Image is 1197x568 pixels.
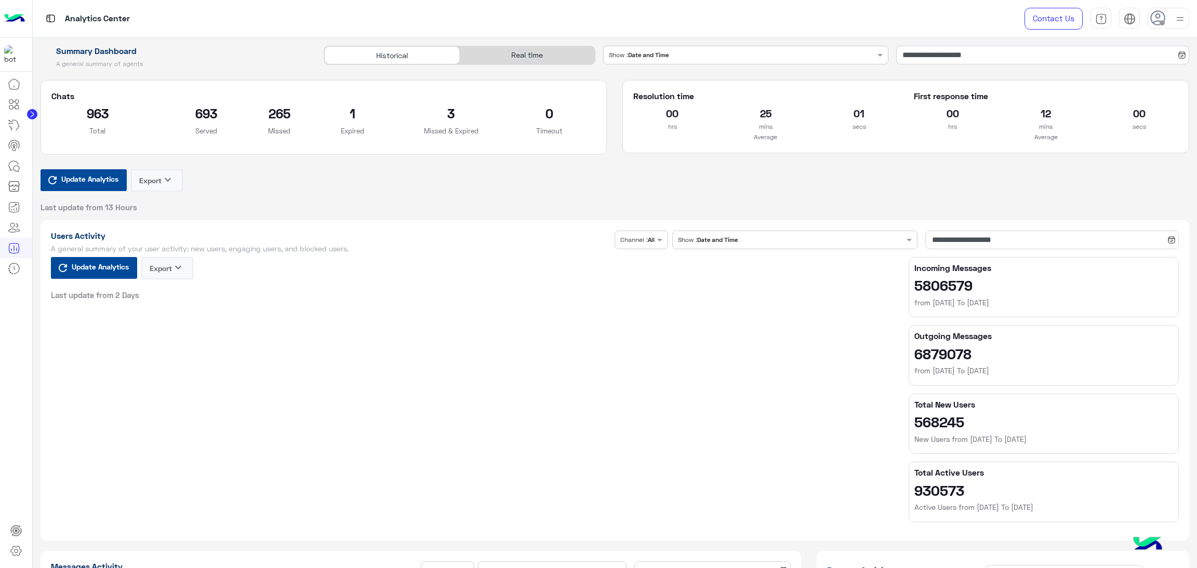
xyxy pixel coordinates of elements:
h1: Users Activity [51,231,611,241]
span: Update Analytics [69,260,131,274]
h2: 25 [727,105,805,121]
p: secs [820,121,898,132]
h2: 6879078 [914,345,1173,362]
h2: 265 [268,105,290,121]
h5: Total New Users [914,399,1173,410]
p: Timeout [503,126,596,136]
p: Expired [306,126,399,136]
p: Total [51,126,144,136]
h2: 3 [415,105,487,121]
p: Analytics Center [65,12,130,26]
h2: 5806579 [914,277,1173,293]
p: hrs [633,121,711,132]
img: 1403182699927242 [4,45,23,64]
h2: 568245 [914,413,1173,430]
h6: New Users from [DATE] To [DATE] [914,434,1173,444]
i: keyboard_arrow_down [172,261,184,274]
p: secs [1100,121,1178,132]
p: Missed & Expired [415,126,487,136]
p: hrs [914,121,992,132]
h2: 00 [633,105,711,121]
h6: from [DATE] To [DATE] [914,297,1173,308]
h5: Resolution time [633,91,898,101]
img: tab [44,12,57,25]
p: Missed [268,126,290,136]
h5: Total Active Users [914,467,1173,478]
p: mins [1007,121,1085,132]
h2: 00 [914,105,992,121]
h5: First response time [914,91,1178,101]
h2: 1 [306,105,399,121]
img: tab [1095,13,1107,25]
p: Average [633,132,898,142]
h2: 0 [503,105,596,121]
img: hulul-logo.png [1129,526,1166,563]
a: Contact Us [1025,8,1083,30]
div: Real time [460,46,595,64]
div: Historical [324,46,459,64]
p: Served [159,126,252,136]
b: Date and Time [697,236,738,244]
h2: 01 [820,105,898,121]
span: Update Analytics [59,172,121,186]
h6: Active Users from [DATE] To [DATE] [914,502,1173,512]
button: Update Analytics [41,169,127,191]
button: Exportkeyboard_arrow_down [131,169,183,192]
h6: from [DATE] To [DATE] [914,366,1173,376]
button: Update Analytics [51,257,137,279]
h2: 00 [1100,105,1178,121]
h2: 12 [1007,105,1085,121]
b: All [648,236,655,244]
p: Average [914,132,1178,142]
h5: A general summary of agents [41,60,312,68]
h5: Chats [51,91,596,101]
img: tab [1124,13,1136,25]
img: Logo [4,8,25,30]
h5: A general summary of your user activity: new users, engaging users, and blocked users. [51,245,611,253]
h5: Outgoing Messages [914,331,1173,341]
h2: 930573 [914,482,1173,498]
span: Last update from 2 Days [51,290,139,300]
a: tab [1090,8,1111,30]
i: keyboard_arrow_down [162,173,174,186]
h5: Incoming Messages [914,263,1173,273]
button: Exportkeyboard_arrow_down [141,257,193,279]
b: Date and Time [628,51,669,59]
h1: Summary Dashboard [41,46,312,56]
p: mins [727,121,805,132]
span: Last update from 13 Hours [41,202,137,212]
h2: 693 [159,105,252,121]
img: profile [1174,12,1187,25]
h2: 963 [51,105,144,121]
